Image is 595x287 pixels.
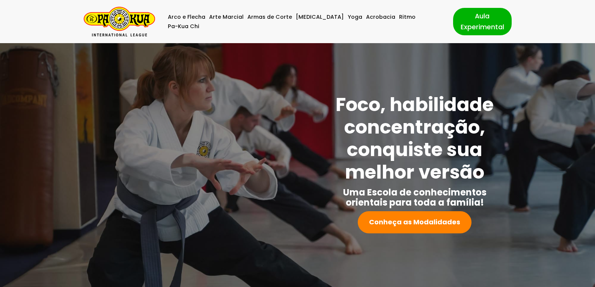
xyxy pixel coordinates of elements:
[166,12,442,31] div: Menu primário
[399,12,416,22] a: Ritmo
[336,91,494,185] strong: Foco, habilidade concentração, conquiste sua melhor versão
[296,12,344,22] a: [MEDICAL_DATA]
[84,7,155,36] a: Pa-Kua Brasil Uma Escola de conhecimentos orientais para toda a família. Foco, habilidade concent...
[209,12,244,22] a: Arte Marcial
[247,12,292,22] a: Armas de Corte
[453,8,512,35] a: Aula Experimental
[168,22,199,31] a: Pa-Kua Chi
[366,12,395,22] a: Acrobacia
[369,217,460,227] strong: Conheça as Modalidades
[343,186,487,209] strong: Uma Escola de conhecimentos orientais para toda a família!
[348,12,362,22] a: Yoga
[168,12,205,22] a: Arco e Flecha
[358,211,471,233] a: Conheça as Modalidades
